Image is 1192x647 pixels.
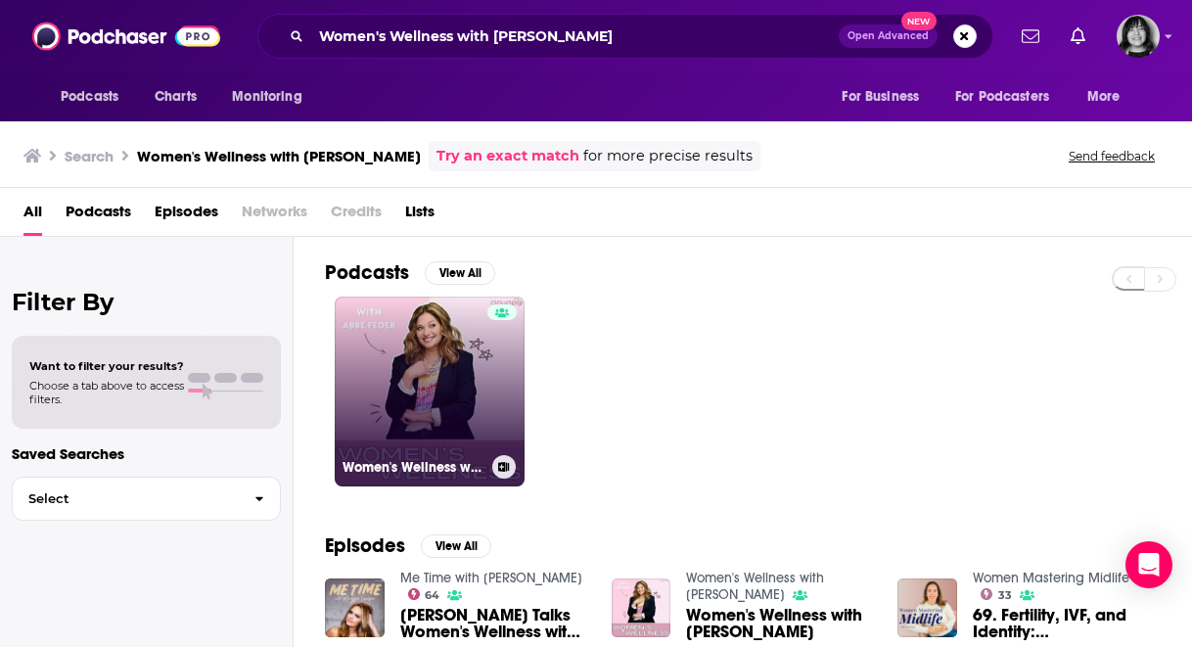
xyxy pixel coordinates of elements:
[1117,15,1160,58] span: Logged in as parkdalepublicity1
[897,578,957,638] img: 69. Fertility, IVF, and Identity: Abbe Feder on Turning Infertility into Empowerment
[47,78,144,116] button: open menu
[425,261,495,285] button: View All
[32,18,220,55] img: Podchaser - Follow, Share and Rate Podcasts
[421,534,491,558] button: View All
[1063,148,1161,164] button: Send feedback
[973,607,1161,640] a: 69. Fertility, IVF, and Identity: Abbe Feder on Turning Infertility into Empowerment
[973,607,1161,640] span: 69. Fertility, IVF, and Identity: [PERSON_NAME] on Turning [MEDICAL_DATA] into Empowerment
[408,588,440,600] a: 64
[901,12,937,30] span: New
[686,607,874,640] a: Women's Wellness with Abbe Feder
[137,147,421,165] h3: Women's Wellness with [PERSON_NAME]
[257,14,993,59] div: Search podcasts, credits, & more...
[155,196,218,236] a: Episodes
[155,83,197,111] span: Charts
[65,147,114,165] h3: Search
[335,297,525,486] a: Women's Wellness with [PERSON_NAME]
[242,196,307,236] span: Networks
[12,477,281,521] button: Select
[29,359,184,373] span: Want to filter your results?
[686,607,874,640] span: Women's Wellness with [PERSON_NAME]
[325,533,491,558] a: EpisodesView All
[955,83,1049,111] span: For Podcasters
[232,83,301,111] span: Monitoring
[839,24,938,48] button: Open AdvancedNew
[142,78,208,116] a: Charts
[405,196,435,236] a: Lists
[12,288,281,316] h2: Filter By
[981,588,1012,600] a: 33
[331,196,382,236] span: Credits
[973,570,1129,586] a: Women Mastering Midlife
[325,578,385,638] img: Maggie Talks Women's Wellness with Abbe Feder
[61,83,118,111] span: Podcasts
[436,145,579,167] a: Try an exact match
[29,379,184,406] span: Choose a tab above to access filters.
[1063,20,1093,53] a: Show notifications dropdown
[686,570,824,603] a: Women's Wellness with Abbe Feder
[343,459,484,476] h3: Women's Wellness with [PERSON_NAME]
[848,31,929,41] span: Open Advanced
[400,570,582,586] a: Me Time with Maggie Lawson
[425,591,439,600] span: 64
[942,78,1077,116] button: open menu
[842,83,919,111] span: For Business
[998,591,1012,600] span: 33
[1074,78,1145,116] button: open menu
[23,196,42,236] a: All
[828,78,943,116] button: open menu
[66,196,131,236] a: Podcasts
[13,492,239,505] span: Select
[400,607,588,640] a: Maggie Talks Women's Wellness with Abbe Feder
[1125,541,1172,588] div: Open Intercom Messenger
[325,533,405,558] h2: Episodes
[325,260,495,285] a: PodcastsView All
[12,444,281,463] p: Saved Searches
[1117,15,1160,58] button: Show profile menu
[400,607,588,640] span: [PERSON_NAME] Talks Women's Wellness with [PERSON_NAME]
[325,260,409,285] h2: Podcasts
[311,21,839,52] input: Search podcasts, credits, & more...
[218,78,327,116] button: open menu
[1087,83,1121,111] span: More
[1014,20,1047,53] a: Show notifications dropdown
[583,145,753,167] span: for more precise results
[612,578,671,638] img: Women's Wellness with Abbe Feder
[1117,15,1160,58] img: User Profile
